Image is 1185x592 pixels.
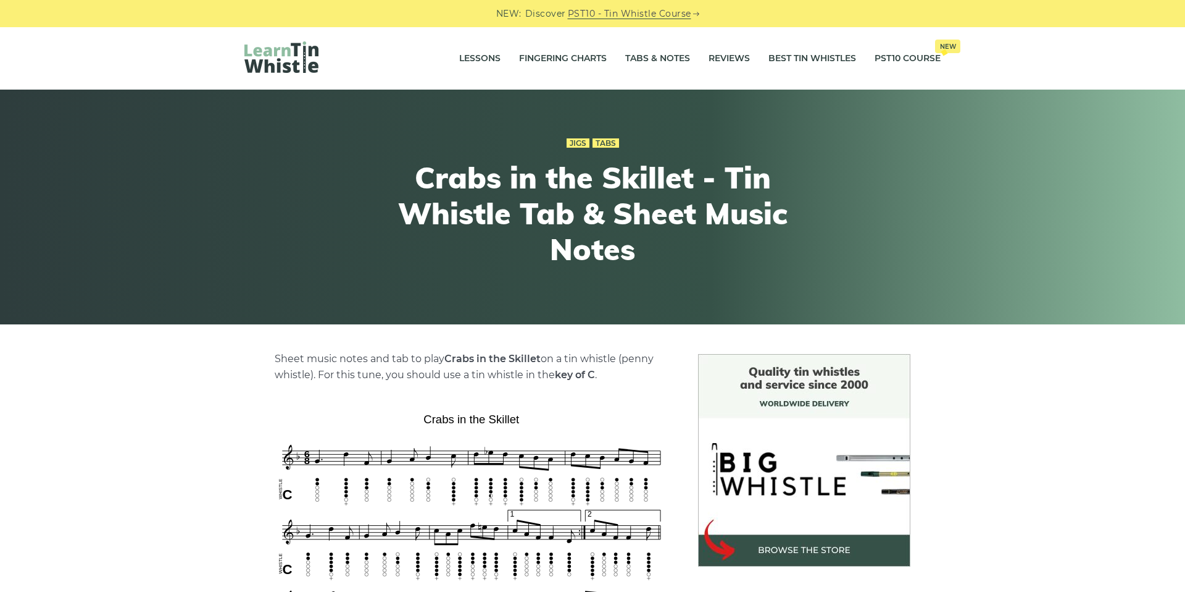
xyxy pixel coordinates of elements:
a: Best Tin Whistles [768,43,856,74]
a: Lessons [459,43,501,74]
img: LearnTinWhistle.com [244,41,318,73]
h1: Crabs in the Skillet - Tin Whistle Tab & Sheet Music Notes [365,160,820,267]
a: Reviews [709,43,750,74]
a: Tabs [592,138,619,148]
strong: key of C [555,369,595,381]
strong: Crabs in the Skillet [444,353,541,365]
p: Sheet music notes and tab to play on a tin whistle (penny whistle). For this tune, you should use... [275,351,668,383]
a: Fingering Charts [519,43,607,74]
span: New [935,40,960,53]
a: Tabs & Notes [625,43,690,74]
a: PST10 CourseNew [875,43,941,74]
a: Jigs [567,138,589,148]
img: BigWhistle Tin Whistle Store [698,354,910,567]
